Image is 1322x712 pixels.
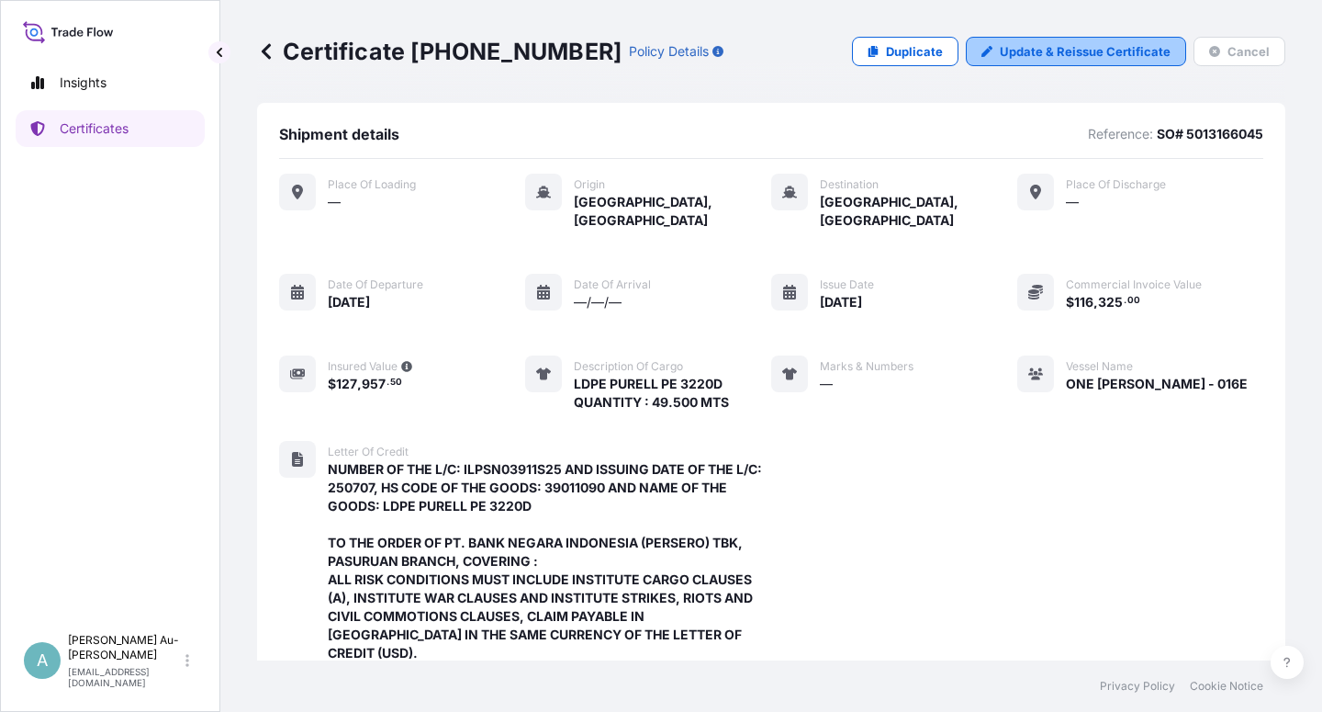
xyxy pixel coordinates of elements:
a: Duplicate [852,37,958,66]
span: , [357,378,362,390]
span: 00 [1127,298,1140,304]
span: 957 [362,378,386,390]
a: Update & Reissue Certificate [966,37,1186,66]
span: Date of arrival [574,277,651,292]
span: 325 [1098,296,1123,309]
span: Issue Date [820,277,874,292]
p: Certificates [60,119,129,138]
span: Letter of Credit [328,445,409,459]
span: 50 [390,379,402,386]
p: Duplicate [886,42,943,61]
span: Place of discharge [1066,177,1166,192]
p: SO# 5013166045 [1157,125,1263,143]
a: Certificates [16,110,205,147]
span: $ [328,378,336,390]
p: [EMAIL_ADDRESS][DOMAIN_NAME] [68,666,182,688]
p: Policy Details [629,42,709,61]
p: Cancel [1227,42,1270,61]
span: — [1066,193,1079,211]
p: Update & Reissue Certificate [1000,42,1171,61]
a: Cookie Notice [1190,679,1263,694]
a: Privacy Policy [1100,679,1175,694]
span: Place of Loading [328,177,416,192]
a: Insights [16,64,205,101]
p: [PERSON_NAME] Au-[PERSON_NAME] [68,633,182,662]
span: Origin [574,177,605,192]
span: [GEOGRAPHIC_DATA], [GEOGRAPHIC_DATA] [820,193,1017,230]
span: Destination [820,177,879,192]
span: Vessel Name [1066,359,1133,374]
span: . [387,379,389,386]
button: Cancel [1193,37,1285,66]
span: ONE [PERSON_NAME] - 016E [1066,375,1248,393]
span: 127 [336,378,357,390]
p: Reference: [1088,125,1153,143]
span: 116 [1074,296,1093,309]
span: Insured Value [328,359,398,374]
p: Insights [60,73,106,92]
span: [GEOGRAPHIC_DATA], [GEOGRAPHIC_DATA] [574,193,771,230]
span: [DATE] [820,293,862,311]
span: —/—/— [574,293,622,311]
span: — [820,375,833,393]
span: $ [1066,296,1074,309]
span: Description of cargo [574,359,683,374]
span: LDPE PURELL PE 3220D QUANTITY : 49.500 MTS [574,375,729,412]
p: Certificate [PHONE_NUMBER] [257,37,622,66]
span: — [328,193,341,211]
span: Commercial Invoice Value [1066,277,1202,292]
span: Shipment details [279,125,399,143]
span: , [1093,296,1098,309]
span: A [37,651,48,670]
span: [DATE] [328,293,370,311]
span: . [1124,298,1126,304]
span: Date of departure [328,277,423,292]
span: Marks & Numbers [820,359,913,374]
